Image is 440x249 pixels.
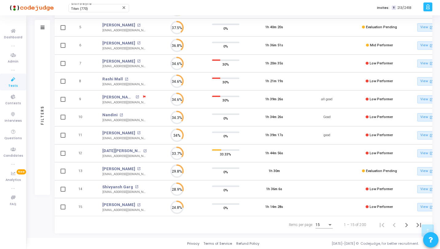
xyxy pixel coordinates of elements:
div: [DATE]-[DATE] © Codejudge, for better recruitment. [259,241,432,246]
img: logo [8,2,54,14]
a: View [417,203,439,211]
label: Invites: [377,5,389,10]
span: 33.33% [220,151,231,157]
span: 0% [223,115,228,121]
mat-icon: open_in_new [137,167,140,170]
span: 0% [223,169,228,175]
div: 1h 36m 51s [265,43,283,48]
a: View [417,59,439,68]
button: Last page [413,219,425,231]
div: 1 – 15 of 200 [344,222,366,228]
td: 14 [70,180,96,198]
mat-icon: open_in_new [137,131,140,135]
span: 0% [223,43,228,49]
button: First page [376,219,388,231]
div: Good [323,115,331,120]
td: 13 [70,162,96,180]
div: [EMAIL_ADDRESS][DOMAIN_NAME] [102,118,147,123]
button: Next page [400,219,413,231]
span: FAQ [10,202,16,207]
div: 1h 36m 6s [266,187,282,192]
span: Contests [5,101,21,106]
mat-icon: open_in_new [125,78,128,81]
a: Terms of Service [203,241,232,246]
span: Interviews [5,118,22,124]
mat-icon: open_in_new [429,97,434,102]
mat-icon: open_in_new [429,79,434,84]
div: 1h 39m 26s [265,97,283,102]
a: View [417,113,439,121]
div: Filters [40,82,45,149]
div: [EMAIL_ADDRESS][DOMAIN_NAME] [102,64,147,69]
td: 9 [70,90,96,109]
td: 7 [70,55,96,73]
span: Dashboard [4,35,22,40]
span: 0% [223,133,228,139]
a: [DATE][PERSON_NAME] [102,148,142,154]
a: [PERSON_NAME] [102,40,135,46]
mat-icon: open_in_new [429,133,434,138]
span: Titan (770) [71,7,88,11]
mat-icon: open_in_new [429,187,434,192]
a: [PERSON_NAME] [102,202,135,208]
mat-icon: open_in_new [429,61,434,66]
div: 1h 44m 56s [265,151,283,156]
a: View [417,149,439,158]
div: [EMAIL_ADDRESS][DOMAIN_NAME] [102,154,147,159]
span: Admin [8,59,18,64]
span: Evaluation Pending [366,169,397,173]
a: View [417,185,439,193]
div: [EMAIL_ADDRESS][DOMAIN_NAME] [102,136,147,141]
span: Analytics [6,178,21,183]
div: 1h 40m 20s [265,25,283,30]
div: 1h 30m [269,169,280,174]
span: Low Performer [370,133,393,137]
mat-select: Items per page: [316,223,333,227]
span: 0% [223,187,228,193]
a: View [417,41,439,50]
span: Low Performer [370,187,393,191]
a: Shivyansh Garg [102,184,133,190]
td: 8 [70,72,96,90]
span: Low Performer [370,115,393,119]
div: [EMAIL_ADDRESS][DOMAIN_NAME] [102,190,147,194]
span: Low Performer [370,97,393,101]
span: 0% [223,25,228,31]
span: Questions [4,136,22,141]
a: Nandini [102,112,118,118]
a: View [417,167,439,175]
mat-icon: open_in_new [137,203,140,207]
td: 10 [70,108,96,126]
div: good [324,133,330,138]
a: Rashi Mall [102,76,123,82]
div: [EMAIL_ADDRESS][DOMAIN_NAME] [102,28,147,33]
a: View [417,131,439,140]
mat-icon: open_in_new [429,25,434,30]
mat-icon: open_in_new [120,113,123,117]
mat-icon: open_in_new [429,151,434,156]
div: 1h 34m 26s [265,115,283,120]
a: [PERSON_NAME] [102,58,135,64]
span: 0% [223,205,228,211]
span: 30% [222,61,229,67]
div: 1h 20m 35s [265,61,283,66]
span: Low Performer [370,205,393,209]
span: 30% [222,79,229,85]
a: [PERSON_NAME] [102,22,135,28]
td: 11 [70,126,96,144]
a: [PERSON_NAME] [102,94,134,100]
span: T [392,6,396,10]
span: New [17,169,26,174]
div: 1h 39m 17s [265,133,283,138]
mat-icon: open_in_new [429,43,434,48]
div: [EMAIL_ADDRESS][DOMAIN_NAME] [102,100,147,105]
mat-icon: open_in_new [137,24,140,27]
div: [EMAIL_ADDRESS][DOMAIN_NAME] [102,46,147,51]
a: Privacy [187,241,199,246]
div: all good [321,97,332,102]
a: [PERSON_NAME] [102,166,135,172]
span: 30% [222,97,229,103]
span: Tests [8,83,18,89]
mat-icon: open_in_new [136,95,139,99]
span: Mid Performer [370,43,393,47]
